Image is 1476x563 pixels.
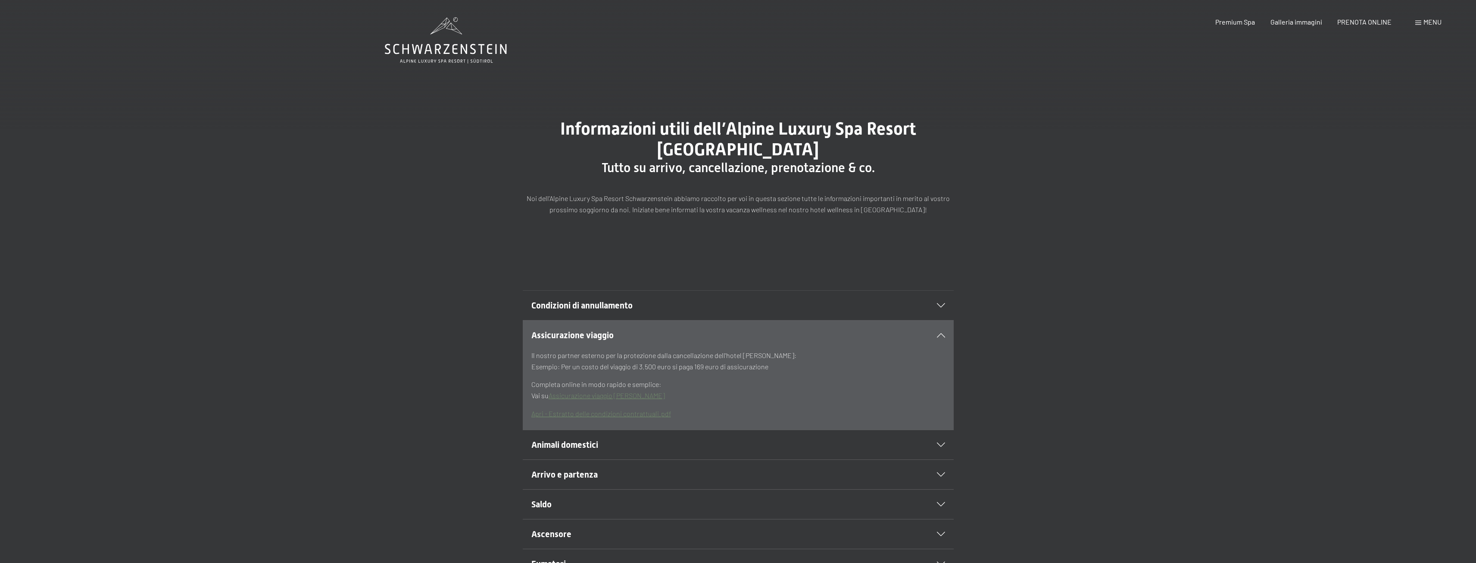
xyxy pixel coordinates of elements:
span: Menu [1423,18,1442,26]
span: Assicurazione viaggio [531,330,614,340]
p: Completa online in modo rapido e semplice: Vai su [531,379,945,401]
span: Condizioni di annullamento [531,300,633,311]
span: Informazioni utili dell’Alpine Luxury Spa Resort [GEOGRAPHIC_DATA] [560,119,916,160]
a: Apri - Estratto delle condizioni contrattuali.pdf [531,409,671,418]
a: Premium Spa [1215,18,1255,26]
span: Saldo [531,499,552,510]
p: Noi dell’Alpine Luxury Spa Resort Schwarzenstein abbiamo raccolto per voi in questa sezione tutte... [523,193,954,215]
a: PRENOTA ONLINE [1337,18,1392,26]
span: Ascensore [531,529,571,539]
span: Animali domestici [531,440,598,450]
a: Galleria immagini [1270,18,1322,26]
span: Tutto su arrivo, cancellazione, prenotazione & co. [602,160,875,175]
p: Il nostro partner esterno per la protezione dalla cancellazione dell'hotel [PERSON_NAME]: Esempio... [531,350,945,372]
a: Assicurazione viaggio [PERSON_NAME] [549,391,665,399]
span: Arrivo e partenza [531,469,598,480]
